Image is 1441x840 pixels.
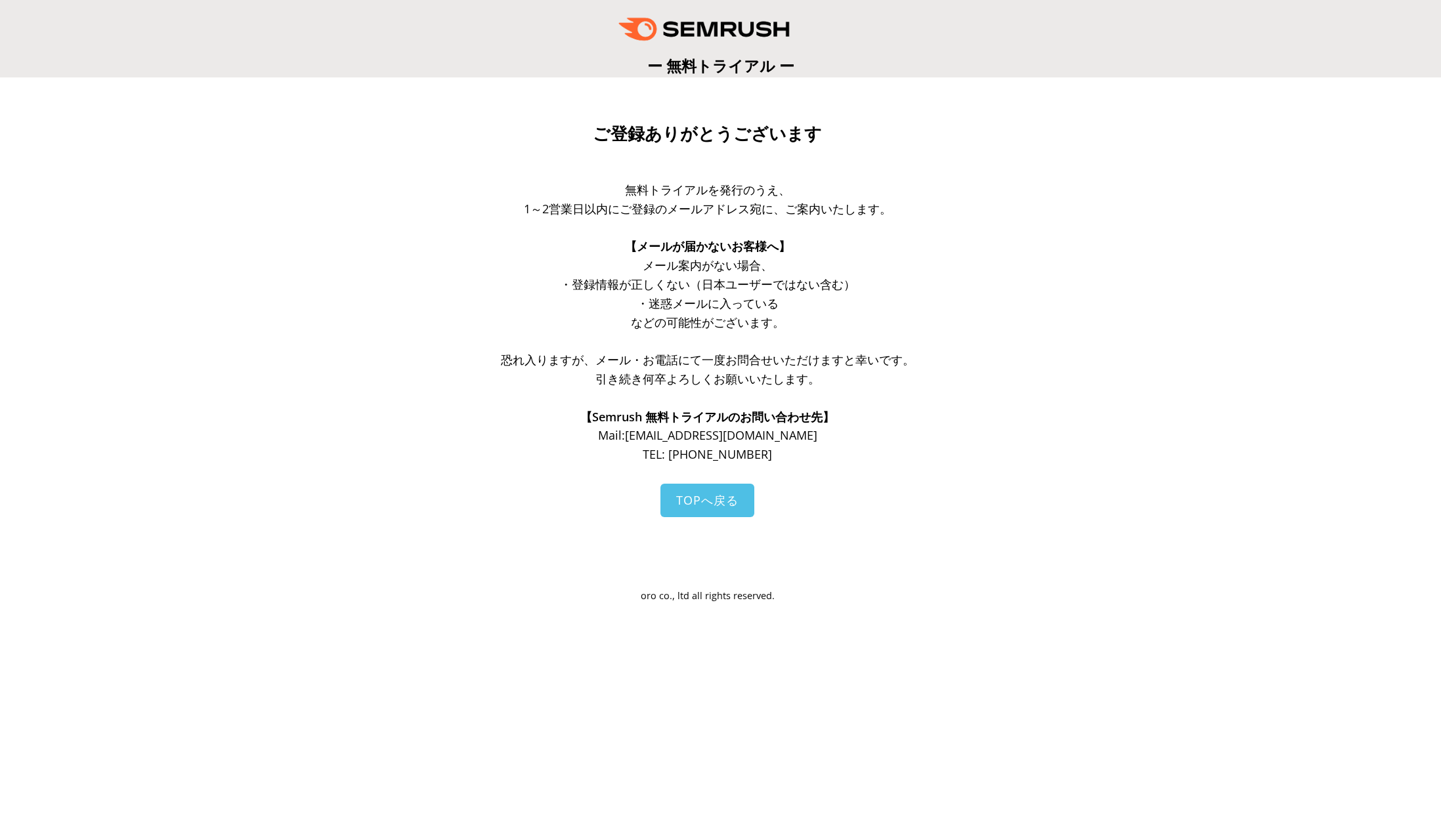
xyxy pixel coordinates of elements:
span: などの可能性がございます。 [631,314,785,330]
span: TEL: [PHONE_NUMBER] [643,446,772,462]
span: ご登録ありがとうございます [593,124,822,144]
span: ・迷惑メールに入っている [637,295,779,311]
a: TOPへ戻る [660,484,754,517]
span: 【メールが届かないお客様へ】 [625,238,790,254]
span: ・登録情報が正しくない（日本ユーザーではない含む） [560,276,855,292]
span: 1～2営業日以内にご登録のメールアドレス宛に、ご案内いたします。 [524,201,892,217]
span: oro co., ltd all rights reserved. [641,589,775,602]
span: 【Semrush 無料トライアルのお問い合わせ先】 [580,409,834,425]
span: Mail: [EMAIL_ADDRESS][DOMAIN_NAME] [598,427,817,443]
span: 無料トライアルを発行のうえ、 [625,182,790,198]
span: 恐れ入りますが、メール・お電話にて一度お問合せいただけますと幸いです。 [501,352,914,367]
span: ー 無料トライアル ー [647,55,794,76]
span: TOPへ戻る [676,492,739,508]
span: メール案内がない場合、 [643,257,773,273]
span: 引き続き何卒よろしくお願いいたします。 [595,371,820,387]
